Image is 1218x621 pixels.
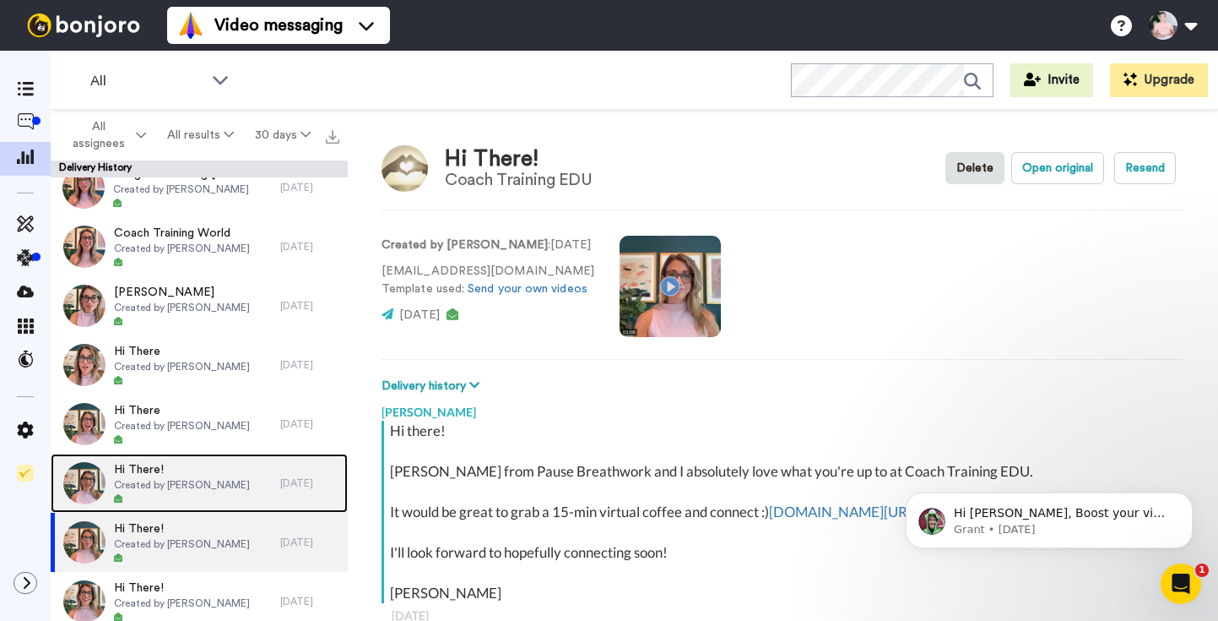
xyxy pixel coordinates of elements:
a: Send your own videos [468,283,587,295]
span: Created by [PERSON_NAME] [114,537,250,551]
div: [DATE] [280,358,339,372]
div: Hi There! [445,147,592,172]
a: Integral Coaching [GEOGRAPHIC_DATA]Created by [PERSON_NAME][DATE] [51,158,348,217]
img: 7cd1a288-a5a9-49cf-aa0a-e2c2d8db7f93-thumb.jpg [63,403,106,445]
a: [PERSON_NAME]Created by [PERSON_NAME][DATE] [51,276,348,335]
div: [DATE] [280,417,339,431]
img: 4abec3bb-3391-43e3-aa99-4bc2caefc27e-thumb.jpg [63,521,106,564]
span: Created by [PERSON_NAME] [114,360,250,373]
div: [DATE] [280,477,339,490]
button: All assignees [54,112,157,159]
span: Coach Training World [114,225,250,242]
span: Hi There! [114,580,250,596]
div: [DATE] [280,181,339,194]
span: Created by [PERSON_NAME] [114,242,250,255]
span: Created by [PERSON_NAME] [114,596,250,610]
span: Hi There! [114,461,250,478]
div: [DATE] [280,595,339,608]
p: : [DATE] [382,237,594,254]
img: bj-logo-header-white.svg [20,14,147,37]
a: Hi ThereCreated by [PERSON_NAME][DATE] [51,395,348,454]
button: Open original [1011,152,1104,184]
img: 3fe41029-eb10-49df-8ecb-db43c4f8d9c3-thumb.jpg [63,462,106,504]
div: [DATE] [280,536,339,549]
div: Hi there! [PERSON_NAME] from Pause Breathwork and I absolutely love what you're up to at Coach Tr... [390,421,1180,603]
img: Image of Hi There! [382,145,428,192]
img: export.svg [326,130,339,144]
button: Upgrade [1110,63,1208,97]
strong: Created by [PERSON_NAME] [382,239,548,251]
span: Created by [PERSON_NAME] [114,301,250,314]
a: Coach Training WorldCreated by [PERSON_NAME][DATE] [51,217,348,276]
p: [EMAIL_ADDRESS][DOMAIN_NAME] Template used: [382,263,594,298]
img: 5a695c79-396c-4568-b414-cb21ed9590cb-thumb.jpg [63,285,106,327]
button: All results [157,120,245,150]
span: 1 [1195,564,1209,577]
button: Invite [1010,63,1093,97]
iframe: Intercom notifications message [880,457,1218,575]
span: [PERSON_NAME] [114,284,250,301]
div: Delivery History [51,161,348,177]
span: All [90,71,203,91]
button: Delete [945,152,1004,184]
button: Delivery history [382,377,484,395]
div: Coach Training EDU [445,171,592,189]
button: Resend [1114,152,1176,184]
div: [PERSON_NAME] [382,395,1184,421]
a: Hi ThereCreated by [PERSON_NAME][DATE] [51,335,348,395]
img: 0ac7f435-baac-4dbe-95e2-df7f0ff11f1a-thumb.jpg [63,344,106,386]
span: Hi There! [114,520,250,537]
img: f38cc3d9-876b-45c3-bfd8-f2d029d931e9-thumb.jpg [63,226,106,268]
span: Hi There [114,343,250,360]
div: [DATE] [280,240,339,253]
img: Checklist.svg [17,465,34,482]
span: Video messaging [214,14,343,37]
img: 52ce0b7d-492e-4473-8ee7-c63695b7fcfb-thumb.jpg [62,166,105,209]
img: vm-color.svg [177,12,204,39]
a: Hi There!Created by [PERSON_NAME][DATE] [51,513,348,572]
a: [DOMAIN_NAME][URL][PERSON_NAME] [769,503,1031,520]
span: Created by [PERSON_NAME] [114,478,250,492]
span: Hi There [114,402,250,419]
button: 30 days [244,120,321,150]
span: All assignees [64,118,133,152]
iframe: Intercom live chat [1161,564,1201,604]
span: [DATE] [399,309,440,321]
button: Export all results that match these filters now. [321,123,344,148]
span: Created by [PERSON_NAME] [113,182,273,196]
a: Hi There!Created by [PERSON_NAME][DATE] [51,454,348,513]
span: Created by [PERSON_NAME] [114,419,250,433]
div: [DATE] [280,299,339,313]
